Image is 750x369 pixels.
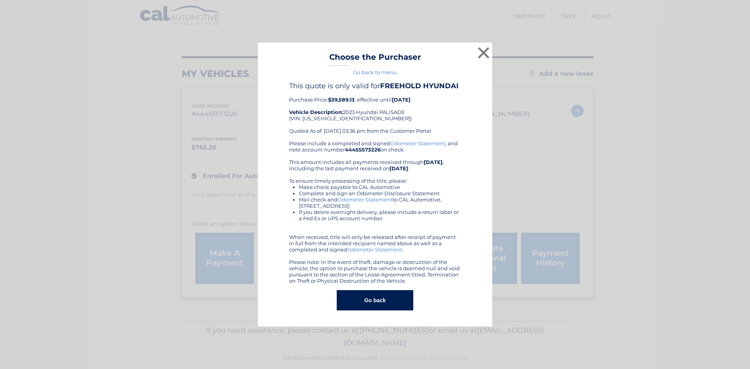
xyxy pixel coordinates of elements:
li: Complete and sign an Odometer Disclosure Statement [299,190,461,196]
b: 44455573226 [345,146,380,153]
b: [DATE] [392,96,411,103]
a: Go back to menu [353,69,397,75]
a: Odometer Statement [347,246,402,253]
a: Odometer Statement [337,196,393,203]
li: Make check payable to CAL Automotive [299,184,461,190]
b: [DATE] [424,159,443,165]
button: Go back [337,290,413,310]
div: Please include a completed and signed , and note account number on check. This amount includes al... [289,140,461,284]
strong: Vehicle Description: [289,109,343,115]
b: $39,589.13 [328,96,355,103]
b: FREEHOLD HYUNDAI [380,82,459,90]
div: Purchase Price: , effective until 2023 Hyundai PALISADE (VIN: [US_VEHICLE_IDENTIFICATION_NUMBER])... [289,82,461,140]
button: × [476,45,491,61]
li: If you desire overnight delivery, please include a return label or a Fed Ex or UPS account number. [299,209,461,221]
b: [DATE] [389,165,408,171]
a: Odometer Statement [390,140,445,146]
li: Mail check and to CAL Automotive, [STREET_ADDRESS] [299,196,461,209]
h4: This quote is only valid for [289,82,461,90]
h3: Choose the Purchaser [329,52,421,66]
